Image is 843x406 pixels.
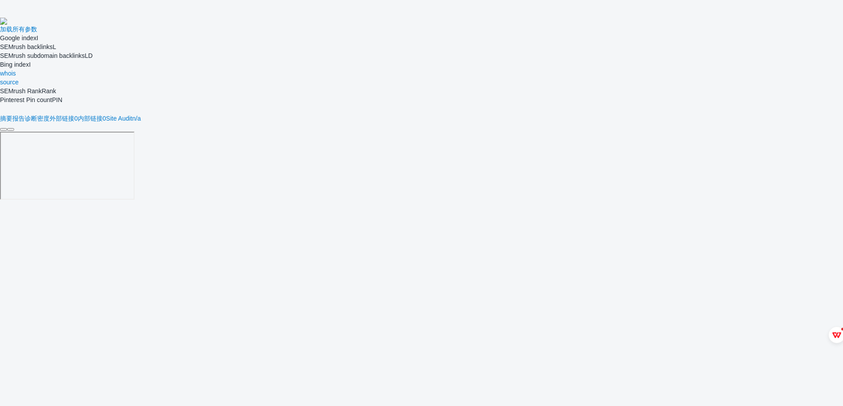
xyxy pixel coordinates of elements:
button: 配置面板 [7,128,14,131]
span: 内部链接 [78,115,103,122]
span: 诊断 [25,115,37,122]
span: I [29,61,31,68]
span: L [53,43,56,50]
span: LD [85,52,92,59]
span: 外部链接 [50,115,74,122]
span: n/a [132,115,141,122]
span: I [37,34,38,42]
span: 0 [103,115,106,122]
span: Site Audit [106,115,132,122]
span: 密度 [37,115,50,122]
span: 0 [74,115,78,122]
span: PIN [52,96,62,103]
span: Rank [42,87,56,95]
a: Site Auditn/a [106,115,141,122]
